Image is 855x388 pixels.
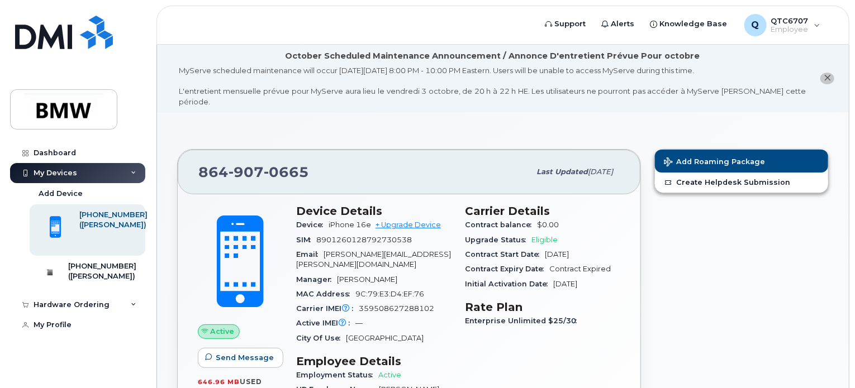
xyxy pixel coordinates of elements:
span: Initial Activation Date [465,280,553,288]
span: Contract Expired [549,265,611,273]
h3: Device Details [296,204,452,218]
span: Contract Expiry Date [465,265,549,273]
span: Last updated [536,167,588,176]
span: SIM [296,236,316,244]
span: Upgrade Status [465,236,531,244]
span: 9C:79:E3:D4:EF:76 [355,290,424,298]
span: [DATE] [588,167,613,176]
button: Send Message [198,348,283,368]
span: [GEOGRAPHIC_DATA] [346,334,424,342]
a: Create Helpdesk Submission [655,173,828,193]
span: Active IMEI [296,319,355,327]
span: — [355,319,363,327]
span: Enterprise Unlimited $25/30 [465,317,582,325]
iframe: Messenger Launcher [806,339,847,380]
span: Active [211,326,235,337]
span: Employment Status [296,371,378,379]
span: 907 [229,164,264,180]
span: Device [296,221,329,229]
div: October Scheduled Maintenance Announcement / Annonce D'entretient Prévue Pour octobre [285,50,700,62]
h3: Rate Plan [465,300,620,314]
span: iPhone 16e [329,221,371,229]
span: MAC Address [296,290,355,298]
span: Carrier IMEI [296,304,359,313]
span: used [240,377,262,386]
span: [PERSON_NAME] [337,275,397,284]
span: 359508627288102 [359,304,434,313]
span: [DATE] [553,280,577,288]
span: Eligible [531,236,558,244]
span: 646.96 MB [198,378,240,386]
div: MyServe scheduled maintenance will occur [DATE][DATE] 8:00 PM - 10:00 PM Eastern. Users will be u... [179,65,806,107]
span: 8901260128792730538 [316,236,412,244]
span: 864 [198,164,309,180]
span: Manager [296,275,337,284]
span: Send Message [216,352,274,363]
span: Add Roaming Package [664,157,765,168]
button: Add Roaming Package [655,150,828,173]
span: [PERSON_NAME][EMAIL_ADDRESS][PERSON_NAME][DOMAIN_NAME] [296,250,451,269]
span: Contract Start Date [465,250,545,258]
span: City Of Use [296,334,346,342]
span: Contract balance [465,221,537,229]
button: close notification [820,73,834,84]
span: $0.00 [537,221,559,229]
h3: Employee Details [296,355,452,368]
span: Email [296,250,324,258]
a: + Upgrade Device [376,221,441,229]
span: Active [378,371,401,379]
span: 0665 [264,164,309,180]
h3: Carrier Details [465,204,620,218]
span: [DATE] [545,250,569,258]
